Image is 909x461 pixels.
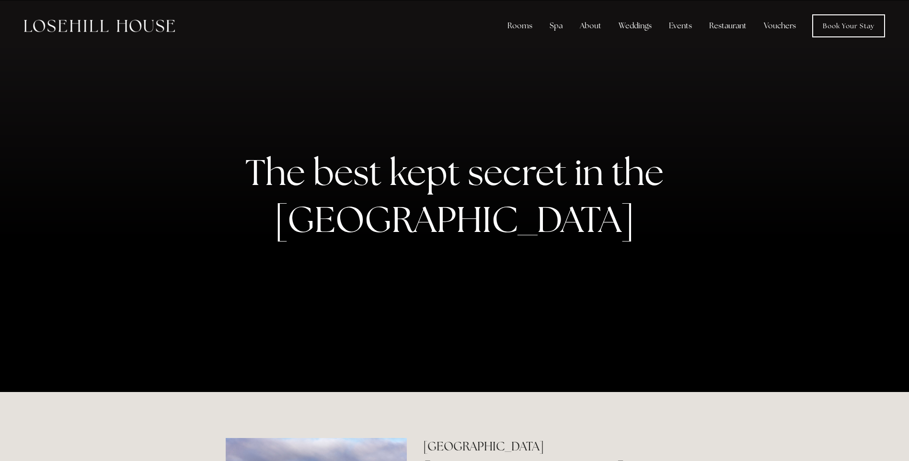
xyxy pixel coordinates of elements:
h2: [GEOGRAPHIC_DATA] [423,438,683,455]
div: About [572,16,609,35]
div: Weddings [611,16,659,35]
img: Losehill House [24,20,175,32]
a: Vouchers [756,16,804,35]
div: Restaurant [702,16,754,35]
strong: The best kept secret in the [GEOGRAPHIC_DATA] [245,149,671,242]
a: Book Your Stay [812,14,885,37]
div: Spa [542,16,570,35]
div: Events [661,16,700,35]
div: Rooms [500,16,540,35]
